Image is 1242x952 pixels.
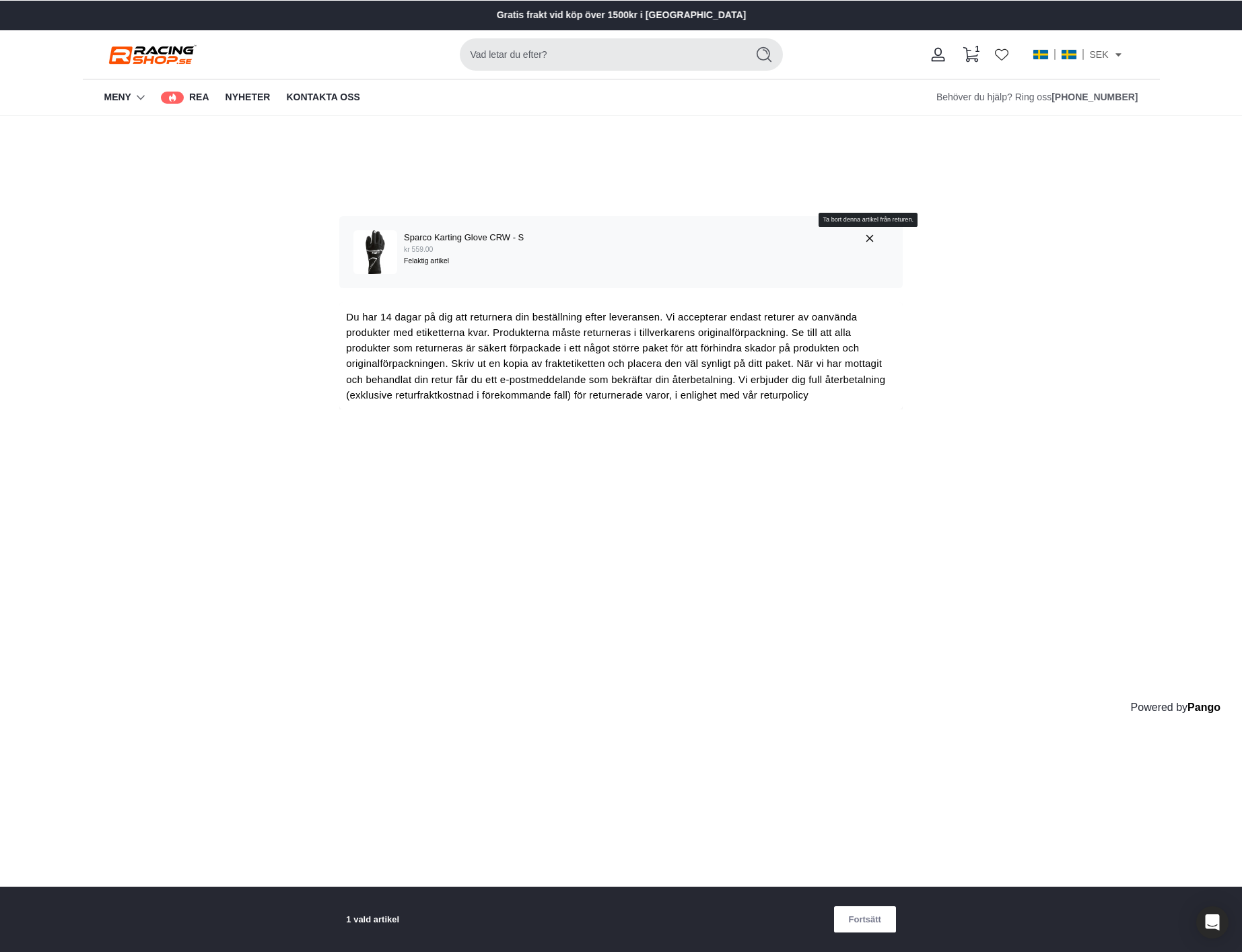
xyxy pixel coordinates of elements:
a: Pango [1187,702,1220,713]
a: REA [161,79,209,116]
summary: Meny [104,79,145,116]
a: Meny [104,90,131,105]
span: SEK [1089,48,1108,61]
slider-component: Bildspel [433,3,810,28]
a: Gratis frakt vid köp över 1500kr i [GEOGRAPHIC_DATA] [496,8,746,23]
span: Du har 14 dagar på dig att returnera din beställning efter leveransen. Vi accepterar endast retur... [346,311,885,401]
img: Sparco_Karting_Glove_CRW_-_Racing_shop-3271797.jpg [353,230,397,274]
span: REA [189,90,209,105]
a: Nyheter [226,79,271,116]
img: se [1033,49,1049,60]
a: Ring oss på +46303-40 49 05 [1051,90,1138,105]
p: kr 559.00 [404,244,851,255]
p: Felaktig artikel [404,256,851,267]
img: se [1061,49,1077,60]
img: Racing shop [104,42,199,67]
div: Open Intercom Messenger [1196,906,1229,939]
modal-opener: Varukorgsfack [955,33,987,76]
span: Nyheter [226,90,271,105]
p: Sparco Karting Glove CRW - S [404,230,851,244]
input: Sök på webbplatsen [460,38,740,71]
a: Wishlist page link [995,48,1008,61]
h1: Välj de produkter som du vill returnera eller byta [339,183,903,203]
a: Racing shop Racing shop [104,42,199,67]
p: Powered by [1120,700,1231,716]
a: Kontakta oss [286,79,359,116]
a: Varukorg [955,33,987,76]
div: Behöver du hjälp? Ring oss [936,90,1138,105]
span: Kontakta oss [286,90,359,105]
